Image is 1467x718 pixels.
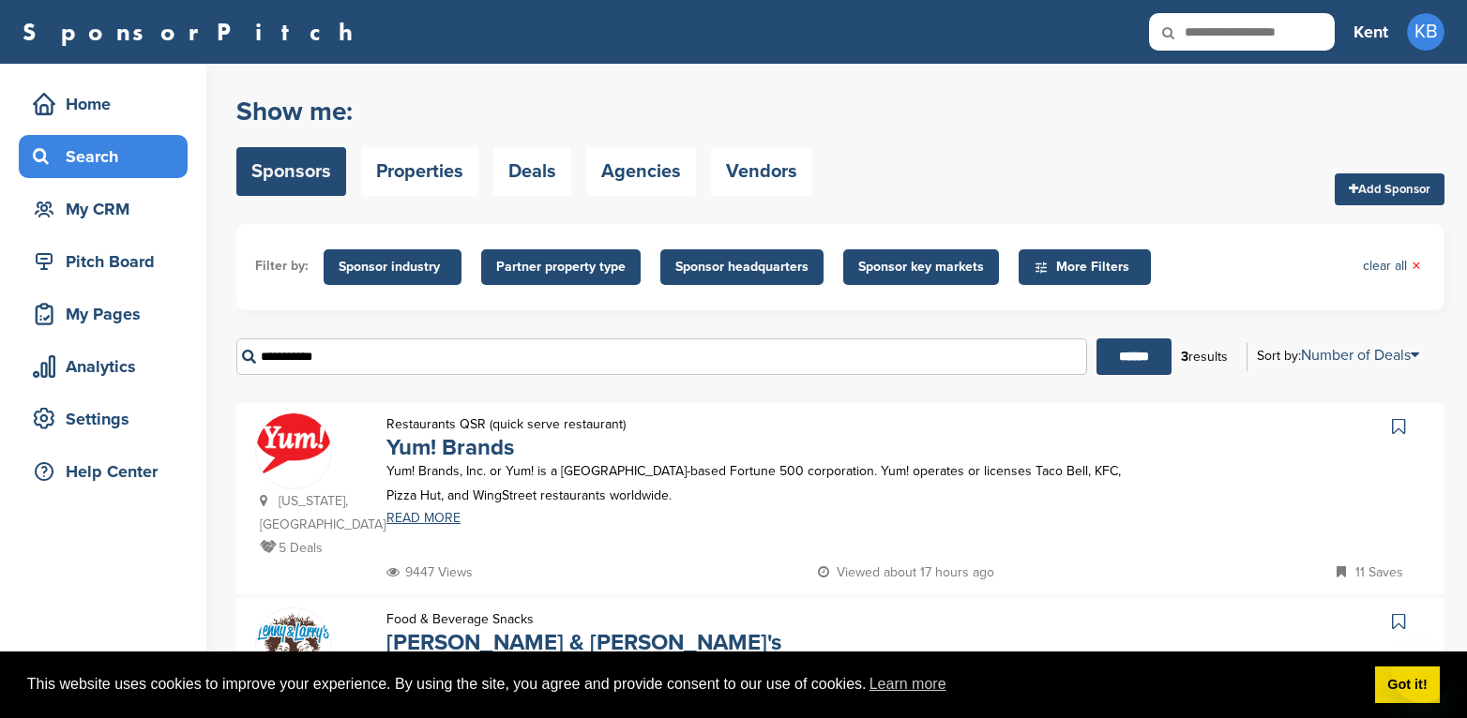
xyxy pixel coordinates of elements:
div: Search [28,140,188,173]
img: Logo lennylarry login [256,612,331,666]
a: Analytics [19,345,188,388]
a: Yum! Brands [386,434,514,461]
p: Viewed about 17 hours ago [818,561,994,584]
a: [PERSON_NAME] & [PERSON_NAME]'s [386,629,781,656]
div: results [1172,341,1237,373]
a: Help Center [19,450,188,493]
b: 3 [1181,349,1188,365]
span: × [1412,256,1421,277]
div: My CRM [28,192,188,226]
span: More Filters [1034,257,1142,277]
h2: Show me: [236,95,812,128]
a: Properties [361,147,478,196]
span: This website uses cookies to improve your experience. By using the site, you agree and provide co... [27,670,1360,698]
span: Sponsor industry [339,257,446,277]
a: clear all× [1363,256,1421,277]
a: Deals [493,147,571,196]
a: Kent [1354,11,1388,52]
h3: Kent [1354,19,1388,45]
span: KB [1407,13,1444,51]
a: My Pages [19,292,188,336]
iframe: Button to launch messaging window [1392,643,1452,703]
a: Sponsors [236,147,346,196]
div: Home [28,87,188,121]
a: READ MORE [386,512,1142,525]
div: Help Center [28,455,188,488]
a: Agencies [586,147,696,196]
p: 5 Deals [260,536,368,560]
li: Filter by: [255,256,309,277]
span: Partner property type [496,257,626,277]
a: Add Sponsor [1335,173,1444,205]
div: My Pages [28,297,188,331]
a: Logo lennylarry login [256,608,331,669]
a: Home [19,82,188,126]
img: Data [256,413,331,476]
span: Sponsor headquarters [675,257,809,277]
div: Settings [28,402,188,436]
p: Yum! Brands, Inc. or Yum! is a [GEOGRAPHIC_DATA]-based Fortune 500 corporation. Yum! operates or ... [386,459,1142,506]
p: 11 Saves [1337,561,1403,584]
a: My CRM [19,187,188,231]
p: Restaurants QSR (quick serve restaurant) [386,412,626,436]
a: SponsorPitch [23,20,365,44]
a: Pitch Board [19,240,188,283]
div: Pitch Board [28,245,188,278]
a: Number of Deals [1301,346,1419,365]
p: [US_STATE], [GEOGRAPHIC_DATA] [260,489,368,536]
a: learn more about cookies [867,670,949,698]
a: Settings [19,397,188,441]
div: Sort by: [1257,348,1419,363]
a: Vendors [711,147,812,196]
p: 9447 Views [386,561,473,584]
p: Food & Beverage Snacks [386,607,781,631]
a: dismiss cookie message [1375,666,1440,704]
div: Analytics [28,350,188,383]
a: Search [19,135,188,178]
span: Sponsor key markets [858,257,984,277]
